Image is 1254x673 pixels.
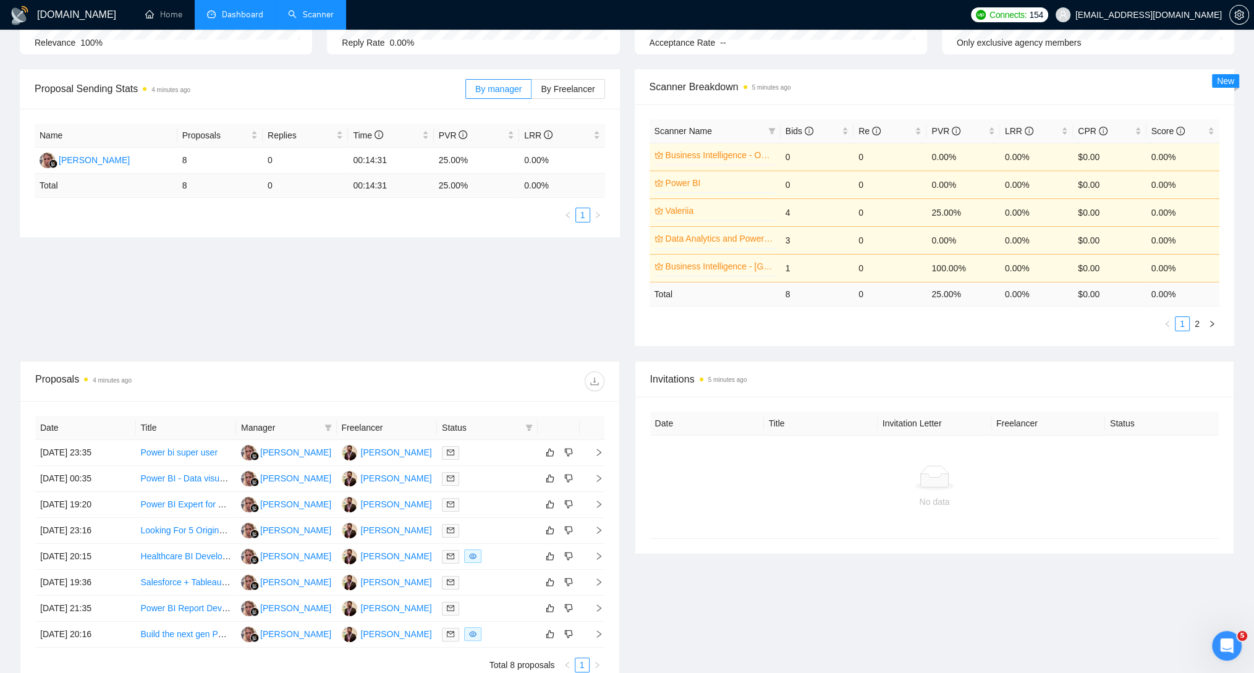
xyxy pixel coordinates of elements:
span: right [585,474,603,483]
td: 0.00% [1146,143,1219,171]
span: mail [447,630,454,638]
a: ZA[PERSON_NAME] [342,447,432,457]
td: 0.00% [1000,254,1073,282]
button: right [590,208,605,222]
td: Looking For 5 Original/Unique Tableau Dashboards [136,518,237,544]
a: ZA[PERSON_NAME] [342,473,432,483]
span: filter [322,418,334,437]
span: mail [447,501,454,508]
th: Freelancer [337,416,438,440]
div: [PERSON_NAME] [260,446,331,459]
div: [PERSON_NAME] [361,523,432,537]
div: No data [660,495,1210,509]
img: KG [241,497,256,512]
span: 154 [1029,8,1043,22]
a: KG[PERSON_NAME] [241,473,331,483]
span: crown [655,179,663,187]
a: KG[PERSON_NAME] [241,577,331,586]
td: $ 0.00 [1073,282,1146,306]
a: searchScanner [288,9,334,20]
li: Previous Page [561,208,575,222]
span: right [585,630,603,638]
a: Healthcare BI Developer to support healthcare operations and Revenue Cycle Management [141,551,493,561]
li: Next Page [1205,316,1219,331]
span: info-circle [1176,127,1185,135]
span: mail [447,552,454,560]
th: Date [650,412,764,436]
div: [PERSON_NAME] [361,627,432,641]
a: ZA[PERSON_NAME] [342,525,432,535]
a: setting [1229,10,1249,20]
li: Next Page [590,208,605,222]
span: Acceptance Rate [650,38,716,48]
time: 5 minutes ago [752,84,791,91]
span: info-circle [459,130,467,139]
button: like [543,549,557,564]
span: info-circle [952,127,960,135]
th: Status [1105,412,1219,436]
span: right [585,526,603,535]
div: [PERSON_NAME] [361,549,432,563]
span: mail [447,578,454,586]
a: KG[PERSON_NAME] [241,447,331,457]
time: 4 minutes ago [151,87,190,93]
span: dashboard [207,10,216,19]
td: 8 [177,148,263,174]
img: gigradar-bm.png [250,633,259,642]
td: $0.00 [1073,198,1146,226]
button: left [560,658,575,672]
button: dislike [561,523,576,538]
li: 1 [575,208,590,222]
button: dislike [561,497,576,512]
span: Only exclusive agency members [957,38,1082,48]
a: homeHome [145,9,182,20]
img: KG [241,575,256,590]
td: 0.00% [1000,143,1073,171]
a: ZA[PERSON_NAME] [342,603,432,612]
span: Dashboard [222,9,263,20]
span: right [585,604,603,612]
span: mail [447,449,454,456]
a: KG[PERSON_NAME] [241,525,331,535]
a: KG[PERSON_NAME] [241,499,331,509]
button: setting [1229,5,1249,25]
span: info-circle [1025,127,1033,135]
th: Name [35,124,177,148]
button: like [543,497,557,512]
td: [DATE] 23:35 [35,440,136,466]
span: crown [655,206,663,215]
a: Build the next gen PowerBI dashboard [141,629,289,639]
span: like [546,551,554,561]
span: Re [858,126,881,136]
img: gigradar-bm.png [250,452,259,460]
span: LRR [524,130,553,140]
span: dislike [564,551,573,561]
td: 100.00% [926,254,999,282]
td: 00:14:31 [348,148,433,174]
div: [PERSON_NAME] [260,627,331,641]
li: 2 [1190,316,1205,331]
a: 1 [576,208,590,222]
td: 0 [263,148,348,174]
span: Connects: [989,8,1027,22]
img: KG [241,471,256,486]
span: Proposals [182,129,248,142]
td: $0.00 [1073,143,1146,171]
button: left [1160,316,1175,331]
span: like [546,629,554,639]
img: KG [241,445,256,460]
div: [PERSON_NAME] [260,575,331,589]
td: 25.00 % [434,174,519,198]
span: dislike [564,603,573,613]
span: setting [1230,10,1248,20]
div: [PERSON_NAME] [361,601,432,615]
span: like [546,447,554,457]
th: Invitation Letter [878,412,991,436]
a: Business Intelligence - Overall [666,148,773,162]
div: [PERSON_NAME] [260,523,331,537]
td: 0 [854,143,926,171]
span: By manager [475,84,522,94]
button: left [561,208,575,222]
td: 00:14:31 [348,174,433,198]
td: [DATE] 23:16 [35,518,136,544]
